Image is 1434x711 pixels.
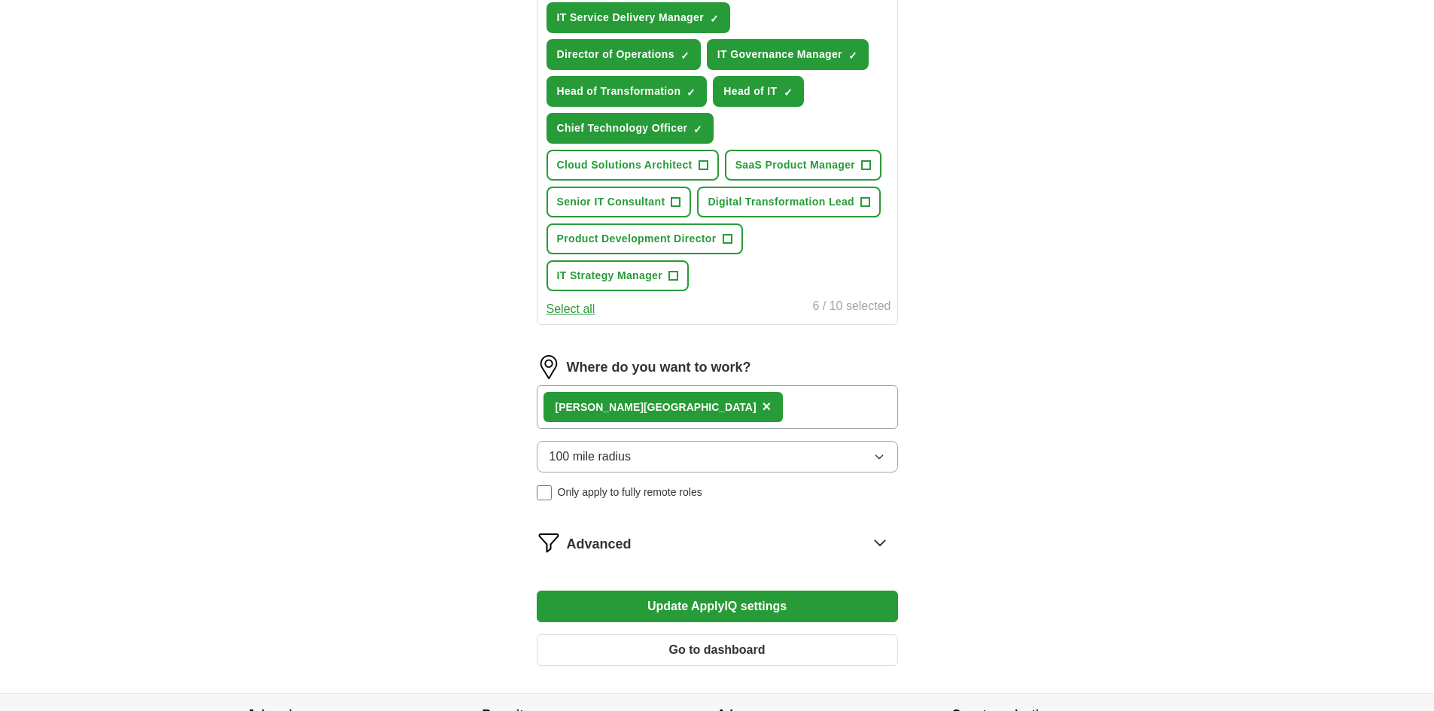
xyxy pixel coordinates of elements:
[687,87,696,99] span: ✓
[547,260,689,291] button: IT Strategy Manager
[557,194,665,210] span: Senior IT Consultant
[547,150,719,181] button: Cloud Solutions Architect
[537,591,898,622] button: Update ApplyIQ settings
[550,448,632,466] span: 100 mile radius
[567,534,632,555] span: Advanced
[558,485,702,500] span: Only apply to fully remote roles
[537,634,898,666] button: Go to dashboard
[725,150,882,181] button: SaaS Product Manager
[557,231,717,247] span: Product Development Director
[537,485,552,500] input: Only apply to fully remote roles
[763,396,772,418] button: ×
[717,47,842,62] span: IT Governance Manager
[557,157,693,173] span: Cloud Solutions Architect
[763,398,772,415] span: ×
[547,223,743,254] button: Product Development Director
[784,87,793,99] span: ✓
[547,76,708,107] button: Head of Transformation✓
[812,297,891,318] div: 6 / 10 selected
[713,76,803,107] button: Head of IT✓
[537,355,561,379] img: location.png
[557,268,662,284] span: IT Strategy Manager
[537,530,561,555] img: filter
[557,47,674,62] span: Director of Operations
[547,39,701,70] button: Director of Operations✓
[556,400,757,415] div: [PERSON_NAME][GEOGRAPHIC_DATA]
[848,50,857,62] span: ✓
[723,84,777,99] span: Head of IT
[557,84,681,99] span: Head of Transformation
[547,300,595,318] button: Select all
[557,10,704,26] span: IT Service Delivery Manager
[707,39,869,70] button: IT Governance Manager✓
[693,123,702,135] span: ✓
[710,13,719,25] span: ✓
[547,187,692,217] button: Senior IT Consultant
[557,120,688,136] span: Chief Technology Officer
[697,187,881,217] button: Digital Transformation Lead
[537,441,898,472] button: 100 mile radius
[567,357,751,378] label: Where do you want to work?
[680,50,690,62] span: ✓
[547,113,714,144] button: Chief Technology Officer✓
[547,2,730,33] button: IT Service Delivery Manager✓
[708,194,854,210] span: Digital Transformation Lead
[735,157,856,173] span: SaaS Product Manager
